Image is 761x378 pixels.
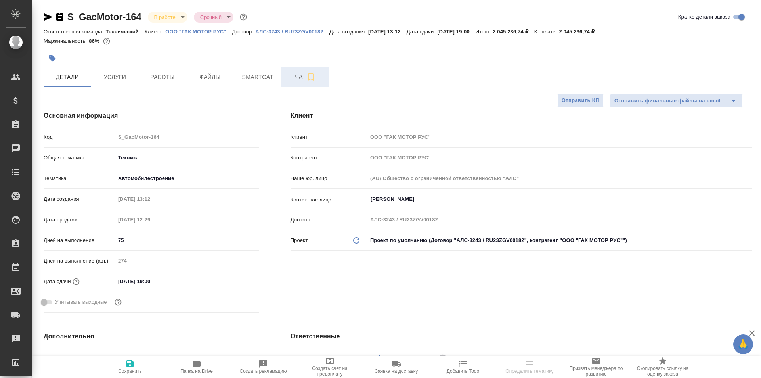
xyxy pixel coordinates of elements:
h4: Клиент [291,111,752,121]
span: Добавить Todo [447,368,479,374]
span: Отправить финальные файлы на email [614,96,721,106]
p: АЛС-3243 / RU23ZGV00182 [255,29,329,35]
p: Проект [291,236,308,244]
p: Дата продажи [44,216,115,224]
svg: Подписаться [306,72,315,82]
p: Контактное лицо [291,196,367,204]
span: [PERSON_NAME] [392,354,441,362]
p: [DATE] 19:00 [437,29,476,35]
button: Призвать менеджера по развитию [563,356,629,378]
button: Выбери, если сб и вс нужно считать рабочими днями для выполнения заказа. [113,297,123,307]
button: Если добавить услуги и заполнить их объемом, то дата рассчитается автоматически [71,276,81,287]
button: Open [748,198,750,200]
span: Отправить КП [562,96,599,105]
p: Договор [291,216,367,224]
p: Код [44,133,115,141]
p: Наше юр. лицо [291,175,367,182]
button: Заявка на доставку [363,356,430,378]
input: Пустое поле [115,255,259,267]
input: Пустое поле [115,352,259,363]
button: Срочный [198,14,224,21]
input: Пустое поле [367,131,752,143]
div: В работе [148,12,187,23]
p: К оплате: [534,29,559,35]
p: Дата сдачи [44,278,71,286]
input: Пустое поле [115,193,185,205]
input: Пустое поле [115,131,259,143]
a: S_GacMotor-164 [67,12,141,22]
input: Пустое поле [367,173,752,184]
span: Заявка на доставку [375,368,418,374]
button: Создать счет на предоплату [296,356,363,378]
button: Отправить КП [557,94,604,107]
span: Сохранить [118,368,142,374]
span: Чат [286,72,324,82]
p: Клиентские менеджеры [291,355,367,363]
div: split button [610,94,743,108]
p: Дата создания [44,195,115,203]
div: Техника [115,151,259,165]
p: Общая тематика [44,154,115,162]
span: Призвать менеджера по развитию [568,366,625,377]
span: Файлы [191,72,229,82]
button: В работе [152,14,178,21]
button: Скопировать ссылку на оценку заказа [629,356,696,378]
p: Ответственная команда: [44,29,106,35]
button: Определить тематику [496,356,563,378]
p: 2 045 236,74 ₽ [559,29,600,35]
a: АЛС-3243 / RU23ZGV00182 [255,28,329,35]
button: Папка на Drive [163,356,230,378]
span: Кратко детали заказа [678,13,730,21]
div: В работе [194,12,233,23]
p: 2 045 236,74 ₽ [493,29,534,35]
button: Скопировать ссылку [55,12,65,22]
p: Клиент [291,133,367,141]
p: Договор: [232,29,256,35]
button: Доп статусы указывают на важность/срочность заказа [238,12,249,22]
input: Пустое поле [115,214,185,225]
p: ООО "ГАК МОТОР РУС" [165,29,232,35]
p: [DATE] 13:12 [368,29,407,35]
p: Маржинальность: [44,38,89,44]
p: Клиент: [145,29,165,35]
p: Путь на drive [44,354,115,362]
p: Контрагент [291,154,367,162]
a: ООО "ГАК МОТОР РУС" [165,28,232,35]
button: Скопировать ссылку для ЯМессенджера [44,12,53,22]
button: 🙏 [733,334,753,354]
input: Пустое поле [367,152,752,163]
input: ✎ Введи что-нибудь [115,276,185,287]
span: Услуги [96,72,134,82]
h4: Ответственные [291,332,752,341]
span: Папка на Drive [180,368,213,374]
span: Smartcat [239,72,277,82]
span: Детали [48,72,86,82]
p: Технический [106,29,145,35]
button: Добавить Todo [430,356,496,378]
p: Тематика [44,175,115,182]
button: Отправить финальные файлы на email [610,94,725,108]
input: ✎ Введи что-нибудь [115,234,259,246]
p: Дата создания: [329,29,368,35]
p: 86% [89,38,101,44]
span: Работы [143,72,182,82]
span: 🙏 [736,336,750,353]
h4: Основная информация [44,111,259,121]
p: Дней на выполнение [44,236,115,244]
div: Проект по умолчанию (Договор "АЛС-3243 / RU23ZGV00182", контрагент "ООО "ГАК МОТОР РУС"") [367,234,752,247]
span: Учитывать выходные [55,298,107,306]
h4: Дополнительно [44,332,259,341]
span: Создать счет на предоплату [301,366,358,377]
button: Сохранить [97,356,163,378]
p: Дней на выполнение (авт.) [44,257,115,265]
p: Итого: [476,29,493,35]
span: Скопировать ссылку на оценку заказа [634,366,691,377]
button: 233104.40 RUB; [101,36,112,46]
button: Добавить тэг [44,50,61,67]
span: Определить тематику [505,368,553,374]
button: Добавить менеджера [370,349,389,368]
span: Создать рекламацию [240,368,287,374]
p: Дата сдачи: [407,29,437,35]
div: [PERSON_NAME] [392,353,449,363]
input: Пустое поле [367,214,752,225]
